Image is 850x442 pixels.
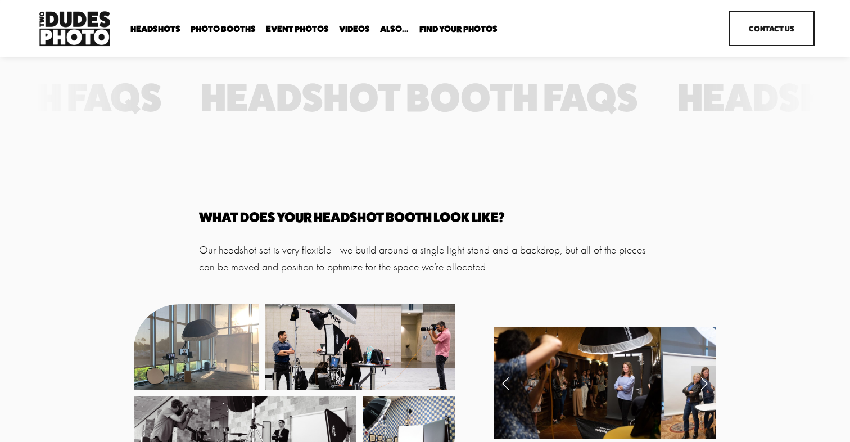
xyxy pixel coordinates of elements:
img: 018.jpg [494,327,661,439]
a: Previous Slide [494,366,518,400]
a: Event Photos [266,24,329,34]
a: Contact Us [729,11,814,46]
span: Find Your Photos [419,25,498,34]
img: 22-11-30_ZGSummit_Event_0554.jpg [661,327,828,439]
a: Videos [339,24,370,34]
a: folder dropdown [130,24,180,34]
img: Two Dudes Photo | Headshots, Portraits &amp; Photo Booths [36,8,114,49]
a: folder dropdown [419,24,498,34]
p: Our headshot set is very flexible - we build around a single light stand and a backdrop, but all ... [199,242,650,275]
span: Headshots [130,25,180,34]
a: Next Slide [691,366,716,400]
a: folder dropdown [191,24,256,34]
span: Photo Booths [191,25,256,34]
h4: What does your headshot Booth Look like? [199,210,650,224]
span: Also... [380,25,409,34]
tspan: Headshot Booth FAQs [201,74,638,121]
a: folder dropdown [380,24,409,34]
